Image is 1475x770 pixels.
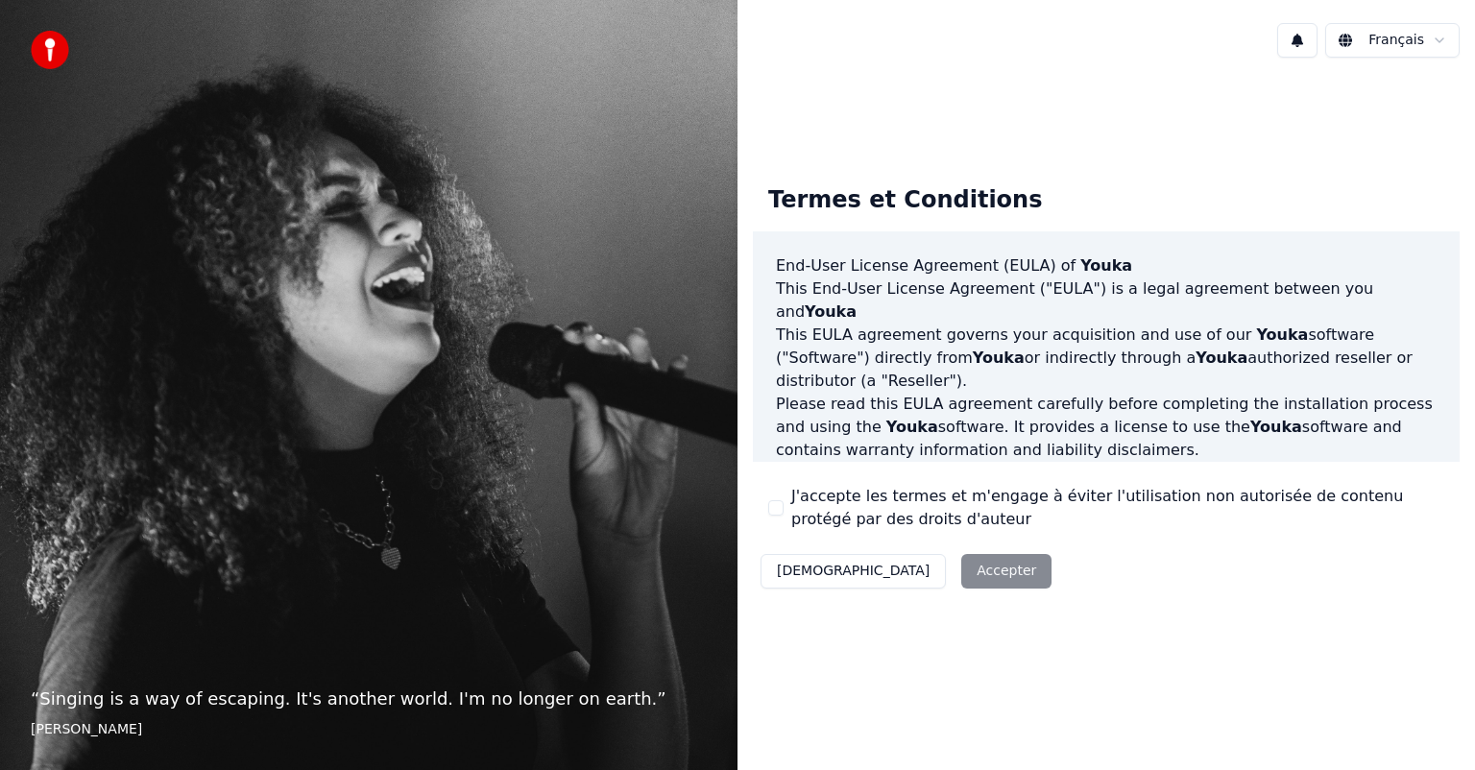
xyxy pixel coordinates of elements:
[31,720,707,739] footer: [PERSON_NAME]
[805,302,857,321] span: Youka
[1196,349,1247,367] span: Youka
[776,393,1437,462] p: Please read this EULA agreement carefully before completing the installation process and using th...
[791,485,1444,531] label: J'accepte les termes et m'engage à éviter l'utilisation non autorisée de contenu protégé par des ...
[973,349,1025,367] span: Youka
[886,418,938,436] span: Youka
[761,554,946,589] button: [DEMOGRAPHIC_DATA]
[776,277,1437,324] p: This End-User License Agreement ("EULA") is a legal agreement between you and
[776,254,1437,277] h3: End-User License Agreement (EULA) of
[31,686,707,712] p: “ Singing is a way of escaping. It's another world. I'm no longer on earth. ”
[1256,325,1308,344] span: Youka
[31,31,69,69] img: youka
[1250,418,1302,436] span: Youka
[776,462,1437,554] p: If you register for a free trial of the software, this EULA agreement will also govern that trial...
[776,324,1437,393] p: This EULA agreement governs your acquisition and use of our software ("Software") directly from o...
[1080,256,1132,275] span: Youka
[753,170,1057,231] div: Termes et Conditions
